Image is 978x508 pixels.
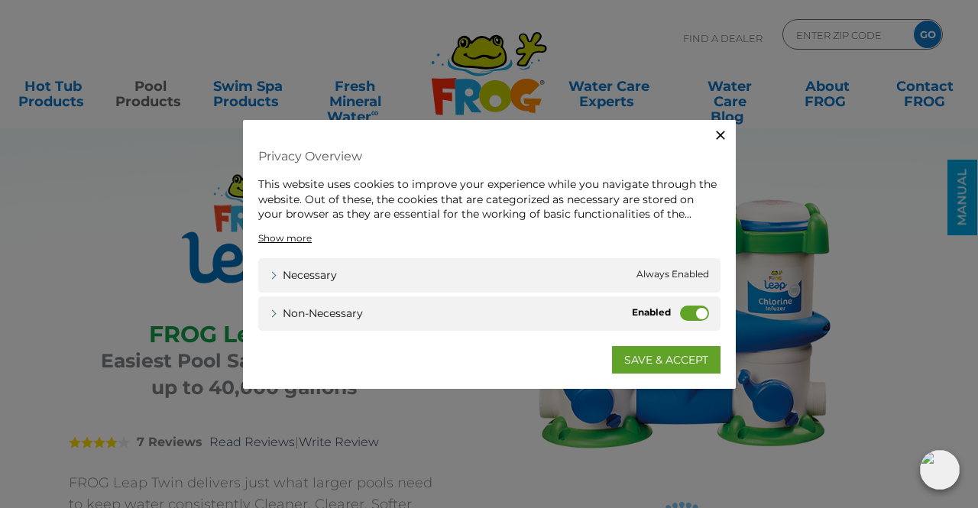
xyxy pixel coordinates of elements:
span: Always Enabled [636,267,709,283]
a: SAVE & ACCEPT [612,345,721,373]
a: Non-necessary [270,305,363,321]
div: This website uses cookies to improve your experience while you navigate through the website. Out ... [258,177,721,222]
img: openIcon [920,450,960,490]
a: Necessary [270,267,337,283]
h4: Privacy Overview [258,143,721,170]
a: Show more [258,231,312,244]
